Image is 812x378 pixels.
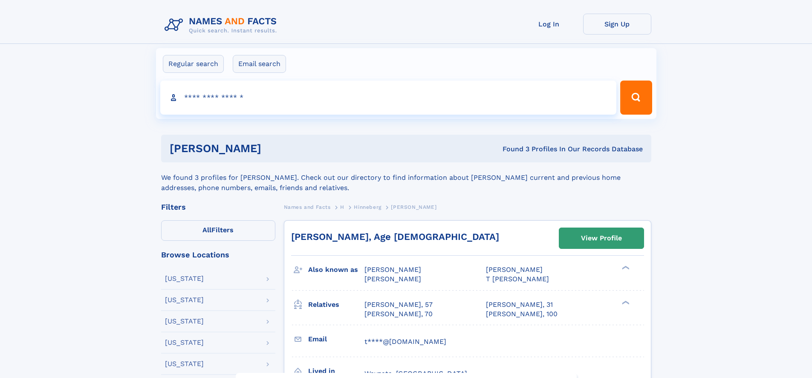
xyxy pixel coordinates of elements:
[160,81,617,115] input: search input
[486,275,549,283] span: T [PERSON_NAME]
[515,14,583,35] a: Log In
[382,144,643,154] div: Found 3 Profiles In Our Records Database
[364,265,421,274] span: [PERSON_NAME]
[559,228,644,248] a: View Profile
[165,361,204,367] div: [US_STATE]
[340,204,344,210] span: H
[170,143,382,154] h1: [PERSON_NAME]
[202,226,211,234] span: All
[165,318,204,325] div: [US_STATE]
[583,14,651,35] a: Sign Up
[165,339,204,346] div: [US_STATE]
[165,297,204,303] div: [US_STATE]
[308,332,364,346] h3: Email
[308,297,364,312] h3: Relatives
[620,81,652,115] button: Search Button
[161,14,284,37] img: Logo Names and Facts
[291,231,499,242] a: [PERSON_NAME], Age [DEMOGRAPHIC_DATA]
[486,300,553,309] a: [PERSON_NAME], 31
[165,275,204,282] div: [US_STATE]
[354,202,381,212] a: Hinneberg
[620,300,630,305] div: ❯
[364,275,421,283] span: [PERSON_NAME]
[284,202,331,212] a: Names and Facts
[161,162,651,193] div: We found 3 profiles for [PERSON_NAME]. Check out our directory to find information about [PERSON_...
[308,263,364,277] h3: Also known as
[161,220,275,241] label: Filters
[391,204,436,210] span: [PERSON_NAME]
[354,204,381,210] span: Hinneberg
[364,369,467,378] span: Wayzata, [GEOGRAPHIC_DATA]
[620,265,630,271] div: ❯
[486,265,543,274] span: [PERSON_NAME]
[364,309,433,319] a: [PERSON_NAME], 70
[161,251,275,259] div: Browse Locations
[340,202,344,212] a: H
[163,55,224,73] label: Regular search
[233,55,286,73] label: Email search
[161,203,275,211] div: Filters
[364,300,433,309] a: [PERSON_NAME], 57
[581,228,622,248] div: View Profile
[486,309,558,319] a: [PERSON_NAME], 100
